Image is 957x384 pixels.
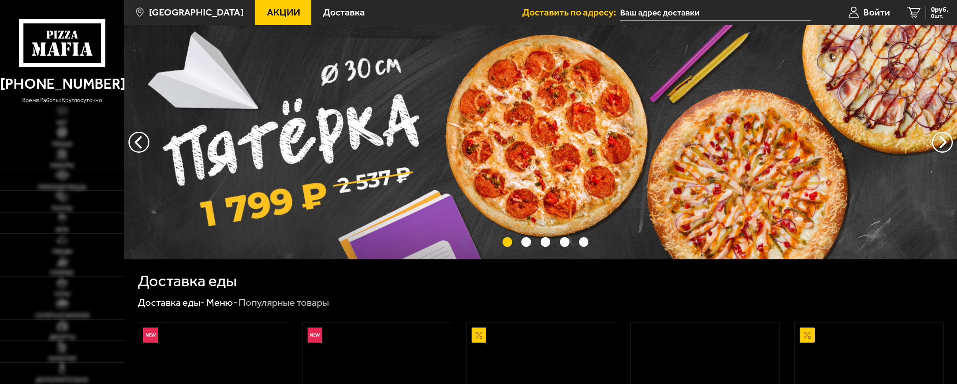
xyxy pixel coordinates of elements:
button: точки переключения [560,237,570,247]
a: Доставка еды- [138,297,205,308]
span: Войти [863,8,890,18]
span: Хит [56,120,68,126]
span: Римская пицца [38,184,86,190]
div: Популярные товары [239,296,329,309]
img: Акционный [800,328,815,343]
h1: Доставка еды [138,273,237,289]
span: 0 руб. [931,6,949,13]
input: Ваш адрес доставки [620,5,811,20]
img: Акционный [472,328,487,343]
a: Меню- [206,297,237,308]
button: следующий [128,132,149,153]
img: Новинка [308,328,323,343]
span: Супы [54,292,70,297]
span: Наборы [50,163,74,169]
span: WOK [56,227,69,233]
button: предыдущий [932,132,953,153]
span: Обеды [52,249,72,255]
span: Доставка [323,8,365,18]
button: точки переключения [521,237,531,247]
span: Горячее [50,270,74,276]
span: Пицца [52,141,72,147]
span: Дополнительно [36,377,89,383]
span: [GEOGRAPHIC_DATA] [149,8,244,18]
span: Роллы [52,206,72,212]
span: Салаты и закуски [35,313,90,319]
button: точки переключения [579,237,589,247]
span: Акции [267,8,300,18]
span: Десерты [49,335,75,340]
span: Напитки [48,356,76,362]
button: точки переключения [503,237,512,247]
button: точки переключения [541,237,550,247]
span: Доставить по адресу: [522,8,620,18]
span: 0 шт. [931,13,949,19]
img: Новинка [143,328,158,343]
